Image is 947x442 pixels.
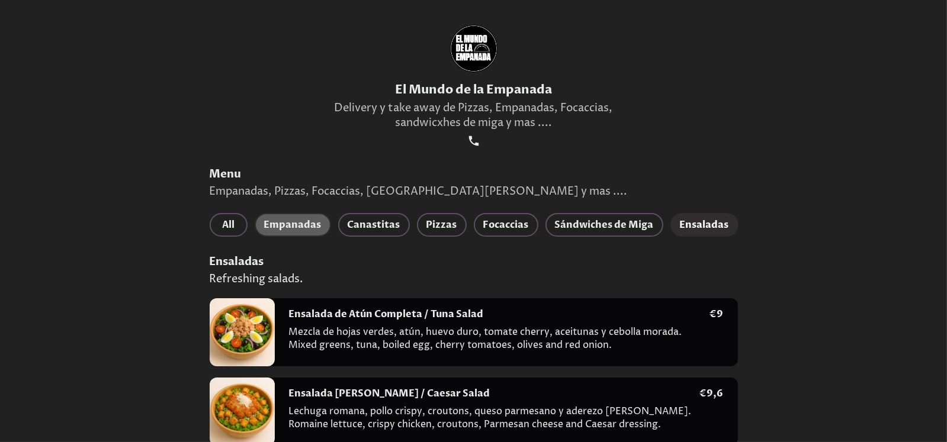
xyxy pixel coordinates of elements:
p: Empanadas, Pizzas, Focaccias, [GEOGRAPHIC_DATA][PERSON_NAME] y mas .... [210,184,738,199]
button: Empanadas [255,213,331,237]
p: Refreshing salads. [210,272,738,286]
button: Sándwiches de Miga [545,213,663,237]
h2: Menu [210,167,738,182]
button: Focaccias [474,213,538,237]
a: social-link-PHONE [466,133,482,149]
span: All [219,217,238,233]
p: € 9 [710,308,724,321]
span: Sándwiches de Miga [555,217,654,233]
p: Delivery y take away de Pizzas, Empanadas, Focaccias, sandwicxhes de miga y mas .... [335,101,613,130]
p: Lechuga romana, pollo crispy, croutons, queso parmesano y aderezo [PERSON_NAME]. Romaine lettuce,... [289,405,699,435]
button: All [210,213,248,237]
h4: Ensalada [PERSON_NAME] / Caesar Salad [289,387,490,400]
span: Focaccias [483,217,529,233]
span: Ensaladas [680,217,729,233]
h4: Ensalada de Atún Completa / Tuna Salad [289,308,484,321]
h3: Ensaladas [210,254,738,269]
p: € 9,6 [699,387,724,400]
button: Canastitas [338,213,410,237]
p: Mezcla de hojas verdes, atún, huevo duro, tomate cherry, aceitunas y cebolla morada. Mixed greens... [289,325,710,356]
button: Pizzas [417,213,467,237]
span: Pizzas [426,217,457,233]
button: Ensaladas [670,213,739,237]
h1: El Mundo de la Empanada [335,82,613,98]
span: Empanadas [264,217,322,233]
span: Canastitas [348,217,400,233]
